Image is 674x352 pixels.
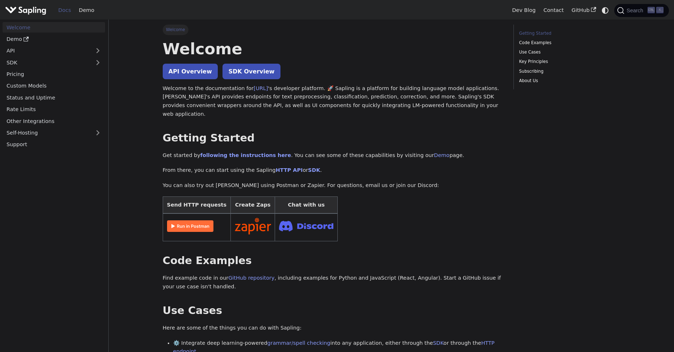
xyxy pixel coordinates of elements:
[3,104,105,115] a: Rate Limits
[91,57,105,68] button: Expand sidebar category 'SDK'
[519,77,617,84] a: About Us
[163,304,503,317] h2: Use Cases
[508,5,539,16] a: Dev Blog
[163,166,503,175] p: From there, you can start using the Sapling or .
[3,92,105,103] a: Status and Uptime
[519,68,617,75] a: Subscribing
[3,57,91,68] a: SDK
[222,64,280,79] a: SDK Overview
[163,274,503,291] p: Find example code in our , including examples for Python and JavaScript (React, Angular). Start a...
[567,5,600,16] a: GitHub
[267,340,330,346] a: grammar/spell checking
[624,8,648,13] span: Search
[254,85,268,91] a: [URL]
[163,151,503,160] p: Get started by . You can see some of these capabilities by visiting our page.
[163,254,503,267] h2: Code Examples
[519,30,617,37] a: Getting Started
[163,25,503,35] nav: Breadcrumbs
[275,196,338,213] th: Chat with us
[600,5,611,16] button: Switch between dark and light mode (currently system mode)
[163,39,503,59] h1: Welcome
[163,25,188,35] span: Welcome
[434,152,450,158] a: Demo
[279,219,333,233] img: Join Discord
[5,5,49,16] a: Sapling.ai
[3,22,105,33] a: Welcome
[3,46,91,56] a: API
[3,139,105,150] a: Support
[3,34,105,44] a: Demo
[163,181,503,190] p: You can also try out [PERSON_NAME] using Postman or Zapier. For questions, email us or join our D...
[91,46,105,56] button: Expand sidebar category 'API'
[167,220,213,232] img: Run in Postman
[3,81,105,91] a: Custom Models
[163,64,218,79] a: API Overview
[163,84,503,119] p: Welcome to the documentation for 's developer platform. 🚀 Sapling is a platform for building lang...
[75,5,98,16] a: Demo
[3,69,105,80] a: Pricing
[519,58,617,65] a: Key Principles
[163,324,503,332] p: Here are some of the things you can do with Sapling:
[230,196,275,213] th: Create Zaps
[308,167,320,173] a: SDK
[656,7,663,13] kbd: K
[235,218,271,234] img: Connect in Zapier
[3,128,105,138] a: Self-Hosting
[276,167,303,173] a: HTTP API
[433,340,444,346] a: SDK
[228,275,274,281] a: GitHub repository
[163,196,230,213] th: Send HTTP requests
[163,132,503,145] h2: Getting Started
[5,5,46,16] img: Sapling.ai
[200,152,291,158] a: following the instructions here
[519,39,617,46] a: Code Examples
[519,49,617,56] a: Use Cases
[54,5,75,16] a: Docs
[614,4,669,17] button: Search (Ctrl+K)
[540,5,568,16] a: Contact
[3,116,105,126] a: Other Integrations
